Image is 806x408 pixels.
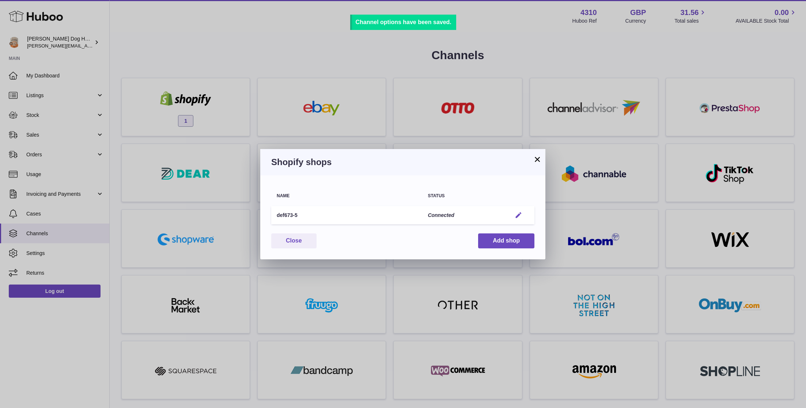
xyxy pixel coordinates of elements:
[271,233,317,248] button: Close
[271,206,422,225] td: def673-5
[533,155,542,164] button: ×
[422,206,506,225] td: Connected
[271,156,534,168] h3: Shopify shops
[428,194,501,198] div: Status
[356,18,453,26] div: Channel options have been saved.
[277,194,417,198] div: Name
[478,233,534,248] button: Add shop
